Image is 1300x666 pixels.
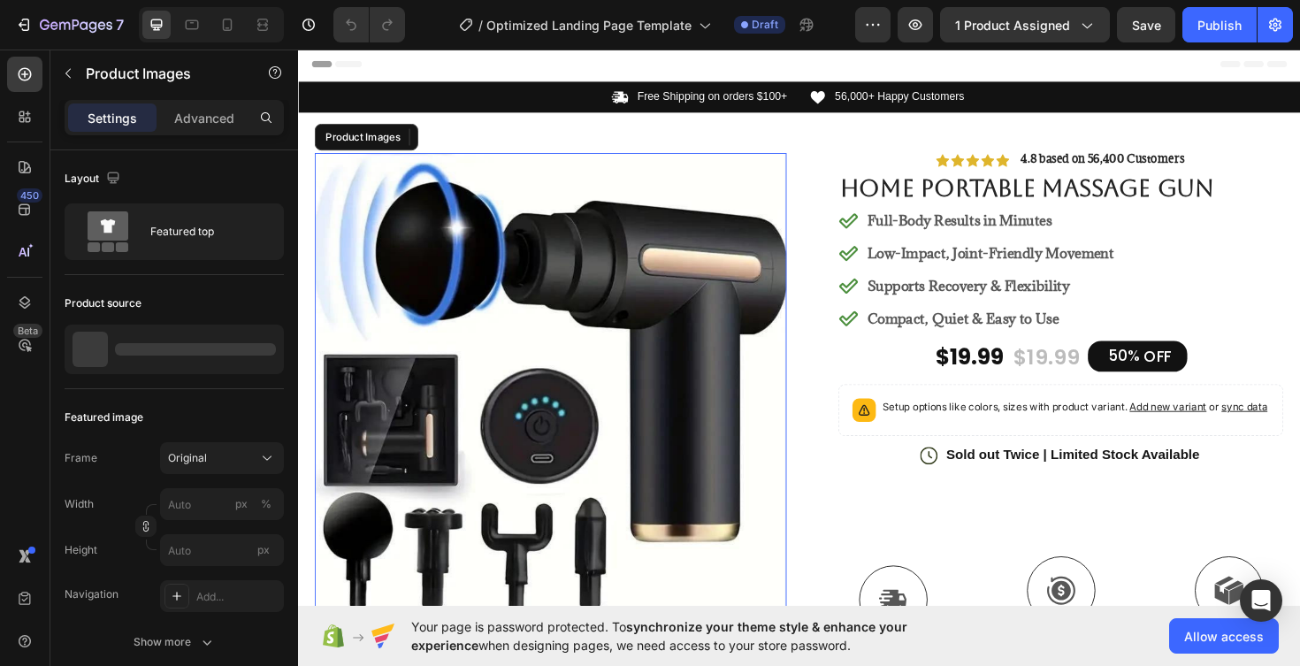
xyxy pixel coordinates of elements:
[231,494,252,515] button: %
[65,450,97,466] label: Frame
[761,471,855,493] div: Add to cart
[603,242,817,262] strong: Supports Recovery & Flexibility
[196,589,279,605] div: Add...
[411,617,976,655] span: Your page is password protected. To when designing pages, we need access to your store password.
[160,488,284,520] input: px%
[572,453,1044,510] button: Add to cart
[261,496,271,512] div: %
[686,422,955,440] p: Sold out Twice | Limited Stock Available
[978,373,1027,387] span: sync data
[1182,7,1257,42] button: Publish
[298,48,1300,608] iframe: Design area
[572,131,1044,166] h1: Home Portable Massage Gun
[134,633,216,651] div: Show more
[235,496,248,512] div: px
[1240,579,1282,622] div: Open Intercom Messenger
[116,14,124,35] p: 7
[752,17,778,33] span: Draft
[257,543,270,556] span: px
[962,373,1027,387] span: or
[150,211,258,252] div: Featured top
[333,7,405,42] div: Undo/Redo
[65,410,143,425] div: Featured image
[1169,618,1279,654] button: Allow access
[65,626,284,658] button: Show more
[674,311,749,345] div: $19.99
[486,16,692,34] span: Optimized Landing Page Template
[756,312,830,345] div: $19.99
[174,109,234,127] p: Advanced
[86,63,236,84] p: Product Images
[65,295,141,311] div: Product source
[955,16,1070,34] span: 1 product assigned
[940,7,1110,42] button: 1 product assigned
[160,442,284,474] button: Original
[1184,627,1264,646] span: Allow access
[65,167,124,191] div: Layout
[160,534,284,566] input: px
[603,207,864,228] p: Low-Impact, Joint-Friendly Movement
[65,496,94,512] label: Width
[65,586,119,602] div: Navigation
[13,324,42,338] div: Beta
[603,172,864,194] p: Full-Body Results in Minutes
[65,542,97,558] label: Height
[7,7,132,42] button: 7
[17,188,42,203] div: 450
[1132,18,1161,33] span: Save
[411,619,907,653] span: synchronize your theme style & enhance your experience
[603,277,806,296] strong: Compact, Quiet & Easy to Use
[881,373,962,387] span: Add new variant
[88,109,137,127] p: Settings
[766,110,939,126] strong: 4.8 based on 56,400 Customers
[1197,16,1242,34] div: Publish
[256,494,277,515] button: px
[856,314,893,338] div: 50%
[893,314,928,340] div: OFF
[1117,7,1175,42] button: Save
[619,371,1027,389] p: Setup options like colors, sizes with product variant.
[478,16,483,34] span: /
[168,450,207,466] span: Original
